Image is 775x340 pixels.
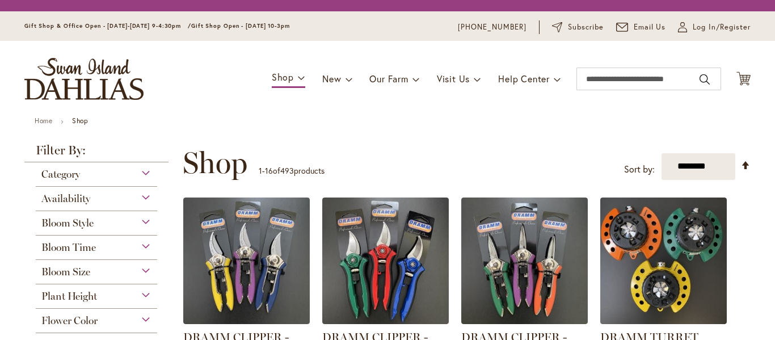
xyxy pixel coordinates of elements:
img: DRAMM CLIPPER - Compact Pruner [183,198,310,324]
label: Sort by: [624,159,655,180]
a: DRAMM CLIPPER - Compact Shear [461,316,588,326]
button: Search [700,70,710,89]
span: Flower Color [41,314,98,327]
span: Gift Shop & Office Open - [DATE]-[DATE] 9-4:30pm / [24,22,191,30]
a: [PHONE_NUMBER] [458,22,527,33]
span: 493 [280,165,294,176]
a: store logo [24,58,144,100]
span: Subscribe [568,22,604,33]
strong: Filter By: [24,144,169,162]
span: Shop [272,71,294,83]
a: Home [35,116,52,125]
p: - of products [259,162,325,180]
span: Gift Shop Open - [DATE] 10-3pm [191,22,290,30]
span: Email Us [634,22,666,33]
span: Bloom Style [41,217,94,229]
a: Subscribe [552,22,604,33]
a: Email Us [616,22,666,33]
img: DRAMM CLIPPER - Compact Shear [461,198,588,324]
img: DRAMM CLIPPER - Bypass Pruner [322,198,449,324]
span: 16 [265,165,273,176]
a: Log In/Register [678,22,751,33]
span: Availability [41,192,90,205]
span: Visit Us [437,73,470,85]
span: Bloom Size [41,266,90,278]
img: DRAMM TURRET SPRINKLER [600,198,727,324]
span: Bloom Time [41,241,96,254]
span: Shop [183,146,247,180]
span: Log In/Register [693,22,751,33]
span: New [322,73,341,85]
span: Help Center [498,73,550,85]
a: DRAMM CLIPPER - Compact Pruner [183,316,310,326]
a: DRAMM CLIPPER - Bypass Pruner [322,316,449,326]
strong: Shop [72,116,88,125]
a: DRAMM TURRET SPRINKLER [600,316,727,326]
span: Category [41,168,80,181]
span: Plant Height [41,290,97,303]
span: Our Farm [369,73,408,85]
span: 1 [259,165,262,176]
